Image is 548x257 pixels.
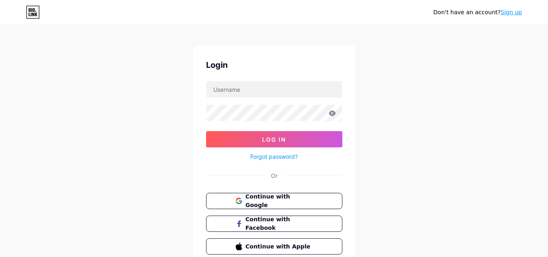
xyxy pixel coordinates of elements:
div: Don't have an account? [433,8,522,17]
span: Continue with Google [245,192,312,209]
a: Sign up [501,9,522,15]
div: Or [271,171,277,180]
span: Continue with Facebook [245,215,312,232]
button: Continue with Google [206,193,342,209]
button: Continue with Facebook [206,216,342,232]
a: Forgot password? [250,152,298,161]
span: Log In [262,136,286,143]
button: Continue with Apple [206,238,342,255]
span: Continue with Apple [245,242,312,251]
input: Username [206,81,342,97]
button: Log In [206,131,342,147]
div: Login [206,59,342,71]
